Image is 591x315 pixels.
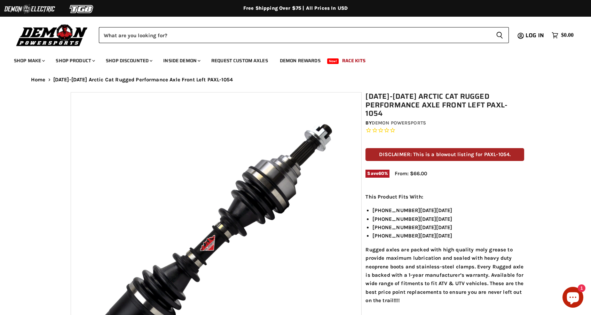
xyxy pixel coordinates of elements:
[372,206,524,215] li: [PHONE_NUMBER][DATE][DATE]
[378,171,384,176] span: 60
[99,27,509,43] form: Product
[372,120,426,126] a: Demon Powersports
[17,5,574,11] div: Free Shipping Over $75 | All Prices In USD
[99,27,490,43] input: Search
[9,54,49,68] a: Shop Make
[17,77,574,83] nav: Breadcrumbs
[365,170,389,177] span: Save %
[31,77,46,83] a: Home
[337,54,371,68] a: Race Kits
[206,54,273,68] a: Request Custom Axles
[526,31,544,40] span: Log in
[372,232,524,240] li: [PHONE_NUMBER][DATE][DATE]
[9,51,572,68] ul: Main menu
[365,193,524,201] p: This Product Fits With:
[372,215,524,223] li: [PHONE_NUMBER][DATE][DATE]
[548,30,577,40] a: $0.00
[3,2,56,16] img: Demon Electric Logo 2
[522,32,548,39] a: Log in
[14,23,90,47] img: Demon Powersports
[365,92,524,118] h1: [DATE]-[DATE] Arctic Cat Rugged Performance Axle Front Left PAXL-1054
[53,77,233,83] span: [DATE]-[DATE] Arctic Cat Rugged Performance Axle Front Left PAXL-1054
[561,32,574,39] span: $0.00
[365,148,524,161] p: DISCLAIMER: This is a blowout listing for PAXL-1054.
[365,193,524,305] div: Rugged axles are packed with high quality moly grease to provide maximum lubrication and sealed w...
[101,54,157,68] a: Shop Discounted
[327,58,339,64] span: New!
[365,119,524,127] div: by
[490,27,509,43] button: Search
[372,223,524,232] li: [PHONE_NUMBER][DATE][DATE]
[275,54,326,68] a: Demon Rewards
[50,54,99,68] a: Shop Product
[158,54,205,68] a: Inside Demon
[560,287,585,309] inbox-online-store-chat: Shopify online store chat
[365,127,524,134] span: Rated 0.0 out of 5 stars 0 reviews
[56,2,108,16] img: TGB Logo 2
[395,170,427,177] span: From: $66.00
